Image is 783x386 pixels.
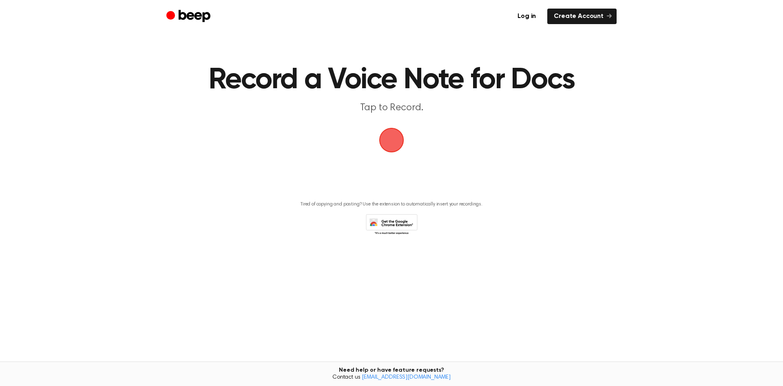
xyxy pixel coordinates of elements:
[183,65,600,95] h1: Record a Voice Note for Docs
[547,9,617,24] a: Create Account
[362,375,451,380] a: [EMAIL_ADDRESS][DOMAIN_NAME]
[511,9,542,24] a: Log in
[301,201,482,208] p: Tired of copying and pasting? Use the extension to automatically insert your recordings.
[5,374,778,382] span: Contact us
[235,101,548,115] p: Tap to Record.
[379,128,404,152] img: Beep Logo
[166,9,212,25] a: Beep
